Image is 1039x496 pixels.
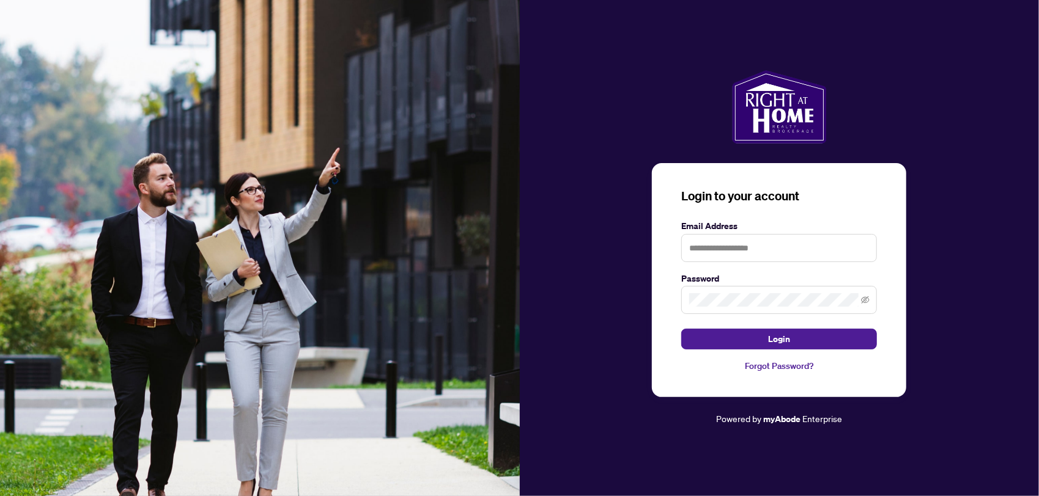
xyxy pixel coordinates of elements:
[768,329,790,349] span: Login
[681,359,877,373] a: Forgot Password?
[732,70,827,144] img: ma-logo
[861,296,870,304] span: eye-invisible
[716,413,761,424] span: Powered by
[681,329,877,349] button: Login
[681,219,877,233] label: Email Address
[681,188,877,205] h3: Login to your account
[681,272,877,285] label: Password
[802,413,842,424] span: Enterprise
[763,412,801,426] a: myAbode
